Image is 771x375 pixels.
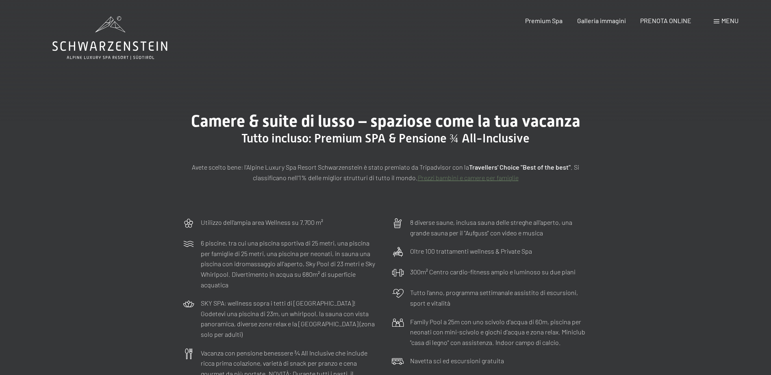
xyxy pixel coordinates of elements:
p: Navetta sci ed escursioni gratuita [410,356,504,366]
p: SKY SPA: wellness sopra i tetti di [GEOGRAPHIC_DATA]! Godetevi una piscina di 23m, un whirlpool, ... [201,298,380,339]
p: 300m² Centro cardio-fitness ampio e luminoso su due piani [410,267,576,277]
a: Galleria immagini [577,17,626,24]
span: Menu [721,17,738,24]
p: Tutto l’anno, programma settimanale assistito di escursioni, sport e vitalità [410,287,589,308]
p: Utilizzo dell‘ampia area Wellness su 7.700 m² [201,217,323,228]
p: 8 diverse saune, inclusa sauna delle streghe all’aperto, una grande sauna per il "Aufguss" con vi... [410,217,589,238]
p: Avete scelto bene: l’Alpine Luxury Spa Resort Schwarzenstein è stato premiato da Tripadvisor con ... [182,162,589,183]
p: Oltre 100 trattamenti wellness & Private Spa [410,246,532,256]
a: Prezzi bambini e camere per famiglie [418,174,519,181]
span: Tutto incluso: Premium SPA & Pensione ¾ All-Inclusive [241,131,530,145]
a: PRENOTA ONLINE [640,17,691,24]
strong: Travellers' Choice "Best of the best" [469,163,571,171]
a: Premium Spa [525,17,563,24]
p: 6 piscine, tra cui una piscina sportiva di 25 metri, una piscina per famiglie di 25 metri, una pi... [201,238,380,290]
span: Camere & suite di lusso – spaziose come la tua vacanza [191,112,580,131]
p: Family Pool a 25m con uno scivolo d'acqua di 60m, piscina per neonati con mini-scivolo e giochi d... [410,317,589,348]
